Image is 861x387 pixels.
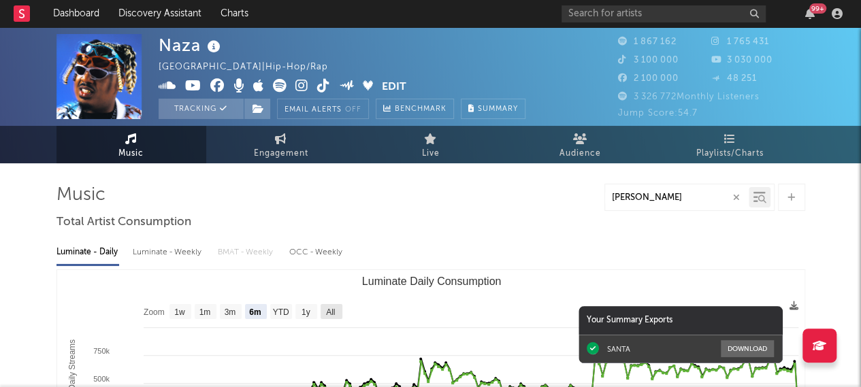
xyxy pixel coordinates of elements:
[272,307,289,317] text: YTD
[289,241,344,264] div: OCC - Weekly
[345,106,361,114] em: Off
[607,344,630,354] div: SANTA
[118,146,144,162] span: Music
[711,56,773,65] span: 3 030 000
[356,126,506,163] a: Live
[805,8,815,19] button: 99+
[562,5,766,22] input: Search for artists
[711,37,769,46] span: 1 765 431
[159,59,344,75] div: [GEOGRAPHIC_DATA] | Hip-Hop/Rap
[382,79,406,96] button: Edit
[422,146,440,162] span: Live
[711,74,757,83] span: 48 251
[224,307,235,317] text: 3m
[478,105,518,113] span: Summary
[618,37,677,46] span: 1 867 162
[144,307,165,317] text: Zoom
[559,146,601,162] span: Audience
[56,241,119,264] div: Luminate - Daily
[696,146,764,162] span: Playlists/Charts
[93,347,110,355] text: 750k
[506,126,655,163] a: Audience
[361,275,501,287] text: Luminate Daily Consumption
[618,74,679,83] span: 2 100 000
[159,34,224,56] div: Naza
[159,99,244,119] button: Tracking
[461,99,525,119] button: Summary
[254,146,308,162] span: Engagement
[618,92,760,101] span: 3 326 772 Monthly Listeners
[395,101,446,118] span: Benchmark
[56,214,191,231] span: Total Artist Consumption
[605,192,749,203] input: Search by song name or URL
[809,3,826,14] div: 99 +
[56,126,206,163] a: Music
[579,306,783,335] div: Your Summary Exports
[326,307,335,317] text: All
[93,375,110,383] text: 500k
[249,307,261,317] text: 6m
[133,241,204,264] div: Luminate - Weekly
[376,99,454,119] a: Benchmark
[174,307,185,317] text: 1w
[618,56,679,65] span: 3 100 000
[301,307,310,317] text: 1y
[277,99,369,119] button: Email AlertsOff
[721,340,774,357] button: Download
[199,307,210,317] text: 1m
[618,109,698,118] span: Jump Score: 54.7
[206,126,356,163] a: Engagement
[655,126,805,163] a: Playlists/Charts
